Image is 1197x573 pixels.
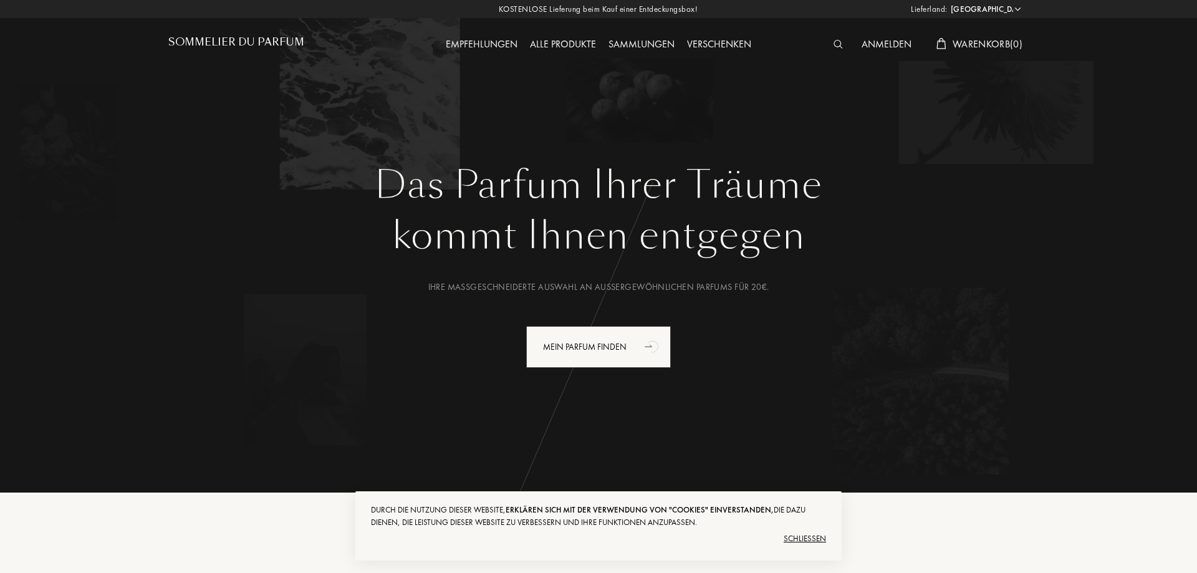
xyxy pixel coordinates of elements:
[371,529,826,549] div: Schließen
[524,37,602,51] a: Alle Produkte
[168,36,304,53] a: Sommelier du Parfum
[602,37,681,51] a: Sammlungen
[178,208,1019,264] div: kommt Ihnen entgegen
[936,38,946,49] img: cart_white.svg
[440,37,524,53] div: Empfehlungen
[911,3,948,16] span: Lieferland:
[855,37,918,51] a: Anmelden
[371,504,826,529] div: Durch die Nutzung dieser Website, die dazu dienen, die Leistung dieser Website zu verbessern und ...
[524,37,602,53] div: Alle Produkte
[526,326,671,368] div: Mein Parfum finden
[640,334,665,359] div: animation
[168,36,304,48] h1: Sommelier du Parfum
[440,37,524,51] a: Empfehlungen
[953,37,1022,51] span: Warenkorb ( 0 )
[178,163,1019,208] h1: Das Parfum Ihrer Träume
[834,40,843,49] img: search_icn_white.svg
[681,37,757,51] a: Verschenken
[855,37,918,53] div: Anmelden
[681,37,757,53] div: Verschenken
[517,326,680,368] a: Mein Parfum findenanimation
[602,37,681,53] div: Sammlungen
[178,281,1019,294] div: Ihre maßgeschneiderte Auswahl an außergewöhnlichen Parfums für 20€.
[506,504,774,515] span: erklären sich mit der Verwendung von "Cookies" einverstanden,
